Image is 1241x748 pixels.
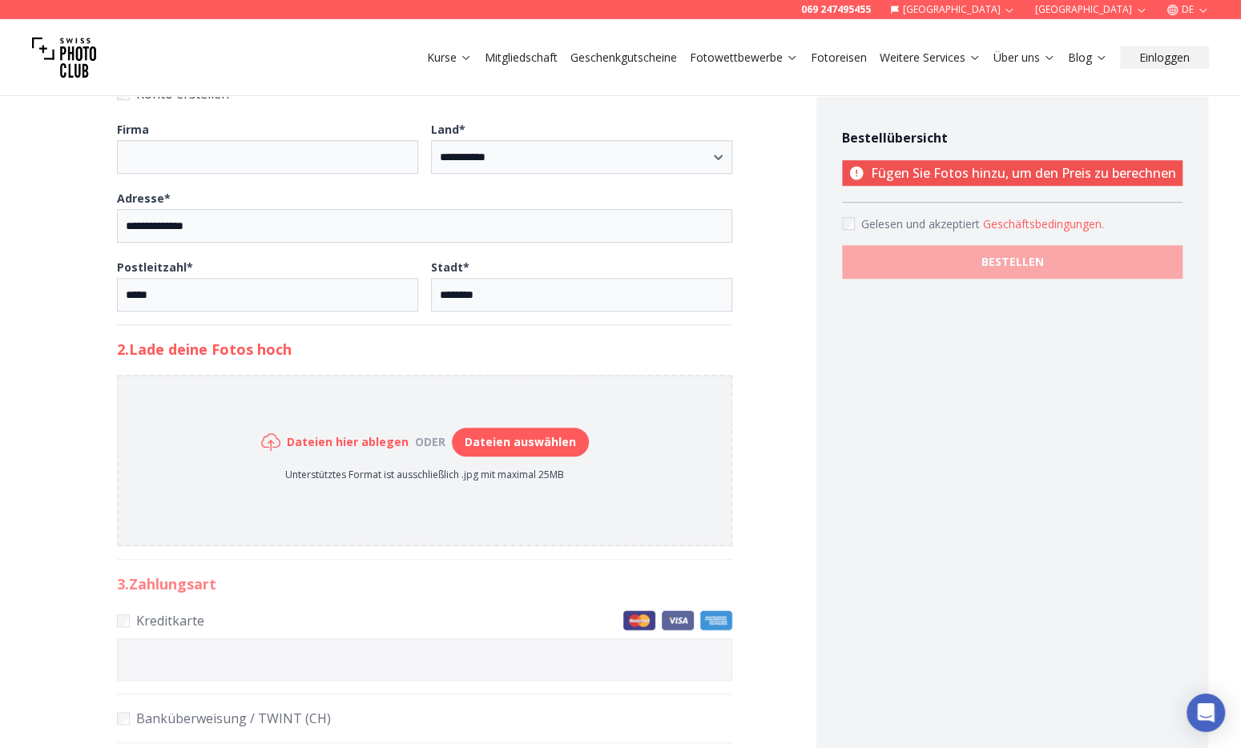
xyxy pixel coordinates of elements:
button: Über uns [987,46,1062,69]
b: Postleitzahl * [117,259,193,275]
button: Fotoreisen [804,46,873,69]
a: Geschenkgutscheine [570,50,677,66]
button: Geschenkgutscheine [564,46,683,69]
button: BESTELLEN [842,245,1183,279]
button: Accept termsGelesen und akzeptiert [983,216,1104,232]
a: Mitgliedschaft [485,50,558,66]
input: Stadt* [431,278,732,312]
select: Land* [431,140,732,174]
b: BESTELLEN [981,254,1044,270]
b: Adresse * [117,191,171,206]
b: Land * [431,122,465,137]
p: Fügen Sie Fotos hinzu, um den Preis zu berechnen [842,160,1183,186]
button: Kurse [421,46,478,69]
img: Swiss photo club [32,26,96,90]
span: Gelesen und akzeptiert [861,216,983,231]
p: Unterstütztes Format ist ausschließlich .jpg mit maximal 25MB [261,469,589,481]
input: Accept terms [842,217,855,230]
button: Einloggen [1120,46,1209,69]
b: Stadt * [431,259,469,275]
a: 069 247495455 [801,3,871,16]
a: Blog [1068,50,1107,66]
a: Kurse [427,50,472,66]
a: Fotoreisen [811,50,867,66]
a: Fotowettbewerbe [690,50,798,66]
button: Fotowettbewerbe [683,46,804,69]
input: Firma [117,140,418,174]
h6: Dateien hier ablegen [287,434,409,450]
button: Mitgliedschaft [478,46,564,69]
button: Weitere Services [873,46,987,69]
button: Blog [1062,46,1114,69]
div: Open Intercom Messenger [1187,694,1225,732]
input: Postleitzahl* [117,278,418,312]
h2: 2. Lade deine Fotos hoch [117,338,732,360]
a: Über uns [993,50,1055,66]
input: Adresse* [117,209,732,243]
div: oder [409,434,452,450]
a: Weitere Services [880,50,981,66]
button: Dateien auswählen [452,428,589,456]
h4: Bestellübersicht [842,128,1183,147]
b: Firma [117,122,149,137]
